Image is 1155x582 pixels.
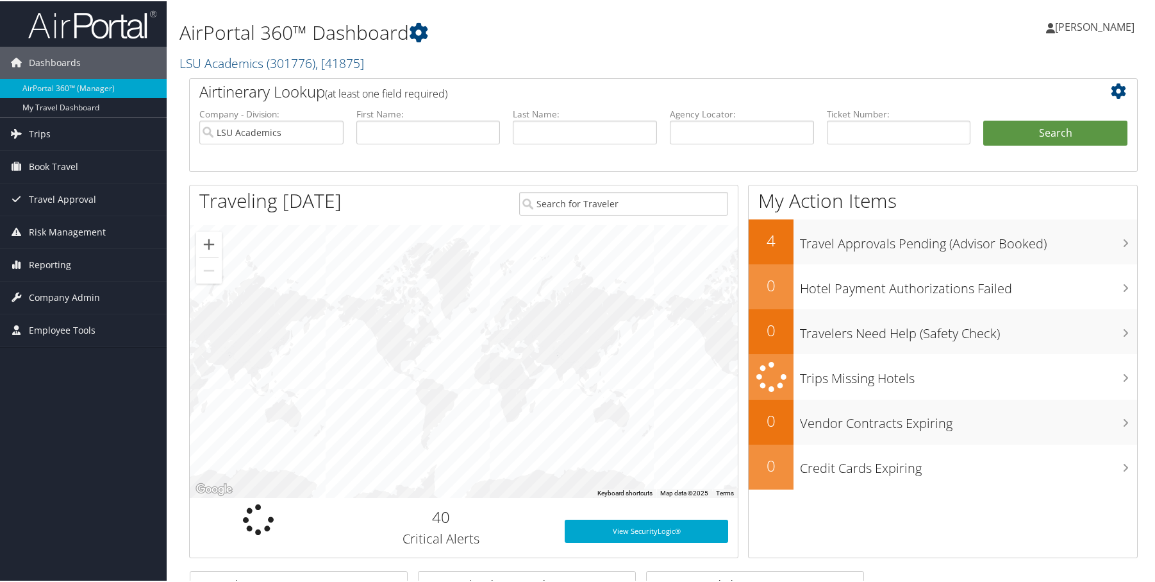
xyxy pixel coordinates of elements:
[827,107,971,119] label: Ticket Number:
[325,85,447,99] span: (at least one field required)
[196,257,222,282] button: Zoom out
[749,454,794,475] h2: 0
[1046,6,1147,45] a: [PERSON_NAME]
[29,248,71,280] span: Reporting
[749,409,794,431] h2: 0
[29,280,100,312] span: Company Admin
[29,117,51,149] span: Trips
[749,353,1137,398] a: Trips Missing Hotels
[193,480,235,497] img: Google
[660,488,708,495] span: Map data ©2025
[179,53,364,71] a: LSU Academics
[749,273,794,295] h2: 0
[356,107,501,119] label: First Name:
[800,452,1137,476] h3: Credit Cards Expiring
[29,182,96,214] span: Travel Approval
[519,191,728,214] input: Search for Traveler
[800,317,1137,341] h3: Travelers Need Help (Safety Check)
[800,272,1137,296] h3: Hotel Payment Authorizations Failed
[199,107,344,119] label: Company - Division:
[749,318,794,340] h2: 0
[193,480,235,497] a: Open this area in Google Maps (opens a new window)
[29,313,96,345] span: Employee Tools
[800,362,1137,386] h3: Trips Missing Hotels
[749,186,1137,213] h1: My Action Items
[337,505,545,527] h2: 40
[29,46,81,78] span: Dashboards
[749,218,1137,263] a: 4Travel Approvals Pending (Advisor Booked)
[749,308,1137,353] a: 0Travelers Need Help (Safety Check)
[565,518,728,542] a: View SecurityLogic®
[716,488,734,495] a: Terms (opens in new tab)
[513,107,657,119] label: Last Name:
[29,215,106,247] span: Risk Management
[597,488,652,497] button: Keyboard shortcuts
[199,186,342,213] h1: Traveling [DATE]
[1055,19,1134,33] span: [PERSON_NAME]
[267,53,315,71] span: ( 301776 )
[749,443,1137,488] a: 0Credit Cards Expiring
[337,529,545,547] h3: Critical Alerts
[800,227,1137,252] h3: Travel Approvals Pending (Advisor Booked)
[749,263,1137,308] a: 0Hotel Payment Authorizations Failed
[28,8,156,39] img: airportal-logo.png
[199,80,1049,101] h2: Airtinerary Lookup
[179,18,825,45] h1: AirPortal 360™ Dashboard
[670,107,814,119] label: Agency Locator:
[749,228,794,250] h2: 4
[749,398,1137,443] a: 0Vendor Contracts Expiring
[800,407,1137,431] h3: Vendor Contracts Expiring
[315,53,364,71] span: , [ 41875 ]
[983,119,1127,145] button: Search
[29,150,78,182] span: Book Travel
[196,230,222,256] button: Zoom in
